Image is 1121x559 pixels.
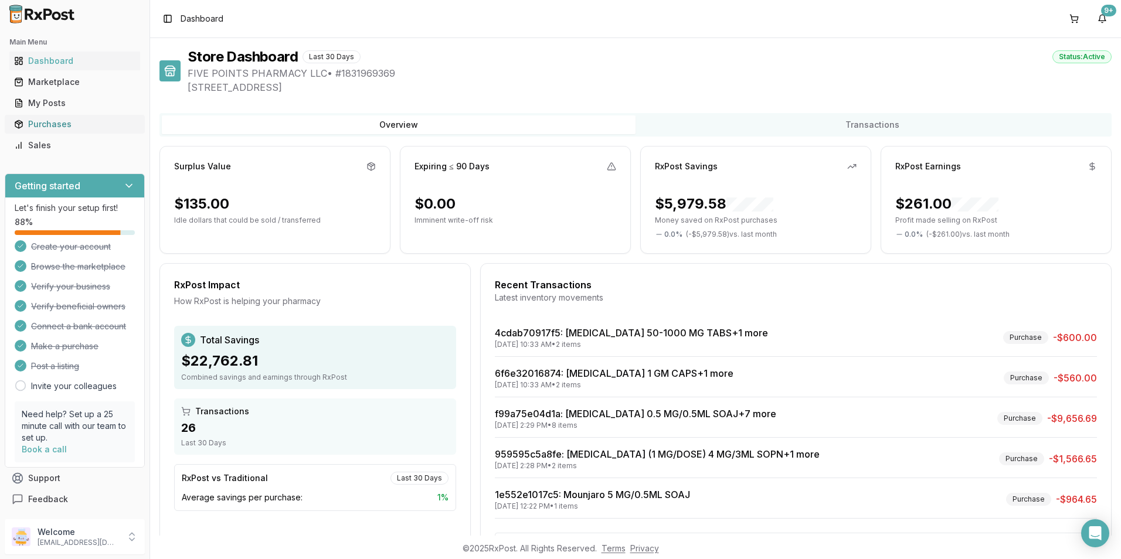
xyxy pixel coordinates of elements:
[31,360,79,372] span: Post a listing
[31,241,111,253] span: Create your account
[495,340,768,349] div: [DATE] 10:33 AM • 2 items
[181,438,449,448] div: Last 30 Days
[1049,452,1097,466] span: -$1,566.65
[15,216,33,228] span: 88 %
[495,448,820,460] a: 959595c5a8fe: [MEDICAL_DATA] (1 MG/DOSE) 4 MG/3ML SOPN+1 more
[182,492,303,503] span: Average savings per purchase:
[495,489,690,500] a: 1e552e1017c5: Mounjaro 5 MG/0.5ML SOAJ
[181,420,449,436] div: 26
[495,502,690,511] div: [DATE] 12:22 PM • 1 items
[415,195,456,213] div: $0.00
[5,115,145,134] button: Purchases
[181,352,449,370] div: $22,762.81
[14,97,135,109] div: My Posts
[5,136,145,155] button: Sales
[174,278,456,292] div: RxPost Impact
[495,367,733,379] a: 6f6e32016874: [MEDICAL_DATA] 1 GM CAPS+1 more
[602,543,626,553] a: Terms
[15,179,80,193] h3: Getting started
[188,80,1112,94] span: [STREET_ADDRESS]
[495,461,820,471] div: [DATE] 2:28 PM • 2 items
[9,50,140,71] a: Dashboard
[195,405,249,417] span: Transactions
[31,261,125,272] span: Browse the marketplace
[1004,371,1049,384] div: Purchase
[895,195,998,213] div: $261.00
[997,412,1042,425] div: Purchase
[5,94,145,113] button: My Posts
[174,161,231,172] div: Surplus Value
[926,230,1010,239] span: ( - $261.00 ) vs. last month
[905,230,923,239] span: 0.0 %
[5,52,145,70] button: Dashboard
[1003,331,1048,344] div: Purchase
[1056,492,1097,506] span: -$964.65
[5,5,80,23] img: RxPost Logo
[1052,50,1112,63] div: Status: Active
[22,444,67,454] a: Book a call
[437,492,449,503] span: 1 %
[415,161,490,172] div: Expiring ≤ 90 Days
[9,71,140,93] a: Marketplace
[495,421,776,430] div: [DATE] 2:29 PM • 8 items
[495,408,776,420] a: f99a75e04d1a: [MEDICAL_DATA] 0.5 MG/0.5ML SOAJ+7 more
[174,195,229,213] div: $135.00
[303,50,361,63] div: Last 30 Days
[182,472,268,484] div: RxPost vs Traditional
[390,472,449,485] div: Last 30 Days
[9,135,140,156] a: Sales
[14,118,135,130] div: Purchases
[495,278,1097,292] div: Recent Transactions
[174,216,376,225] p: Idle dollars that could be sold / transferred
[31,301,125,312] span: Verify beneficial owners
[174,295,456,307] div: How RxPost is helping your pharmacy
[31,281,110,292] span: Verify your business
[28,493,68,505] span: Feedback
[1054,371,1097,385] span: -$560.00
[188,47,298,66] h1: Store Dashboard
[664,230,682,239] span: 0.0 %
[495,327,768,339] a: 4cdab70917f5: [MEDICAL_DATA] 50-1000 MG TABS+1 more
[999,452,1044,465] div: Purchase
[1101,5,1116,16] div: 9+
[5,468,145,489] button: Support
[31,380,117,392] a: Invite your colleagues
[5,73,145,91] button: Marketplace
[895,216,1097,225] p: Profit made selling on RxPost
[495,380,733,390] div: [DATE] 10:33 AM • 2 items
[15,202,135,214] p: Let's finish your setup first!
[14,76,135,88] div: Marketplace
[12,527,30,546] img: User avatar
[200,333,259,347] span: Total Savings
[686,230,777,239] span: ( - $5,979.58 ) vs. last month
[655,216,857,225] p: Money saved on RxPost purchases
[5,489,145,510] button: Feedback
[9,93,140,114] a: My Posts
[188,66,1112,80] span: FIVE POINTS PHARMACY LLC • # 1831969369
[630,543,659,553] a: Privacy
[9,114,140,135] a: Purchases
[38,538,119,547] p: [EMAIL_ADDRESS][DOMAIN_NAME]
[655,161,718,172] div: RxPost Savings
[495,533,1097,551] button: View All Transactions
[1093,9,1112,28] button: 9+
[655,195,773,213] div: $5,979.58
[31,340,98,352] span: Make a purchase
[9,38,140,47] h2: Main Menu
[14,139,135,151] div: Sales
[636,115,1109,134] button: Transactions
[38,526,119,538] p: Welcome
[1047,411,1097,425] span: -$9,656.69
[162,115,636,134] button: Overview
[415,216,616,225] p: Imminent write-off risk
[181,373,449,382] div: Combined savings and earnings through RxPost
[895,161,961,172] div: RxPost Earnings
[1081,519,1109,547] div: Open Intercom Messenger
[14,55,135,67] div: Dashboard
[1006,493,1051,506] div: Purchase
[181,13,223,25] nav: breadcrumb
[1053,330,1097,345] span: -$600.00
[31,321,126,332] span: Connect a bank account
[22,408,128,444] p: Need help? Set up a 25 minute call with our team to set up.
[181,13,223,25] span: Dashboard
